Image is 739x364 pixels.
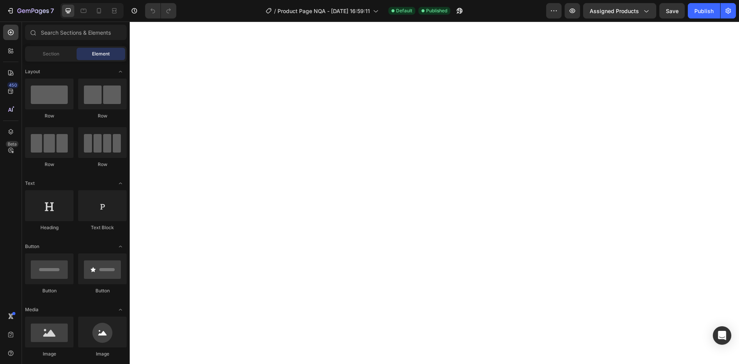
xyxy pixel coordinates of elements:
[590,7,639,15] span: Assigned Products
[25,25,127,40] input: Search Sections & Elements
[114,304,127,316] span: Toggle open
[25,112,74,119] div: Row
[583,3,656,18] button: Assigned Products
[25,224,74,231] div: Heading
[25,243,39,250] span: Button
[659,3,685,18] button: Save
[426,7,447,14] span: Published
[78,351,127,357] div: Image
[396,7,412,14] span: Default
[92,50,110,57] span: Element
[666,8,679,14] span: Save
[50,6,54,15] p: 7
[25,287,74,294] div: Button
[713,326,731,345] div: Open Intercom Messenger
[130,22,739,364] iframe: Design area
[78,224,127,231] div: Text Block
[43,50,59,57] span: Section
[114,65,127,78] span: Toggle open
[7,82,18,88] div: 450
[278,7,370,15] span: Product Page NQA - [DATE] 16:59:11
[25,306,38,313] span: Media
[145,3,176,18] div: Undo/Redo
[688,3,720,18] button: Publish
[6,141,18,147] div: Beta
[25,68,40,75] span: Layout
[3,3,57,18] button: 7
[78,287,127,294] div: Button
[274,7,276,15] span: /
[114,177,127,190] span: Toggle open
[78,161,127,168] div: Row
[78,112,127,119] div: Row
[25,180,35,187] span: Text
[25,161,74,168] div: Row
[114,240,127,253] span: Toggle open
[694,7,714,15] div: Publish
[25,351,74,357] div: Image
